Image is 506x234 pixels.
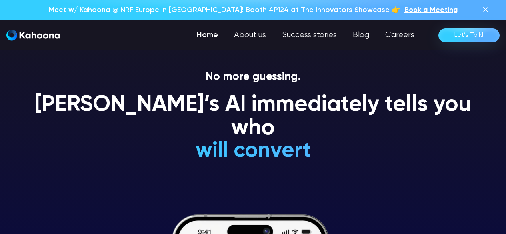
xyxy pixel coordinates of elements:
img: Kahoona logo white [6,30,60,41]
div: Let’s Talk! [454,29,484,42]
a: Book a Meeting [404,5,458,15]
p: Meet w/ Kahoona @ NRF Europe in [GEOGRAPHIC_DATA]! Booth 4P124 at The Innovators Showcase 👉 [49,5,400,15]
a: Home [189,27,226,43]
a: About us [226,27,274,43]
h1: will convert [135,139,371,163]
a: Blog [345,27,377,43]
span: Book a Meeting [404,6,458,14]
p: No more guessing. [25,70,481,84]
a: Let’s Talk! [438,28,500,42]
a: Success stories [274,27,345,43]
a: home [6,30,60,41]
a: Careers [377,27,422,43]
h1: [PERSON_NAME]’s AI immediately tells you who [25,93,481,141]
